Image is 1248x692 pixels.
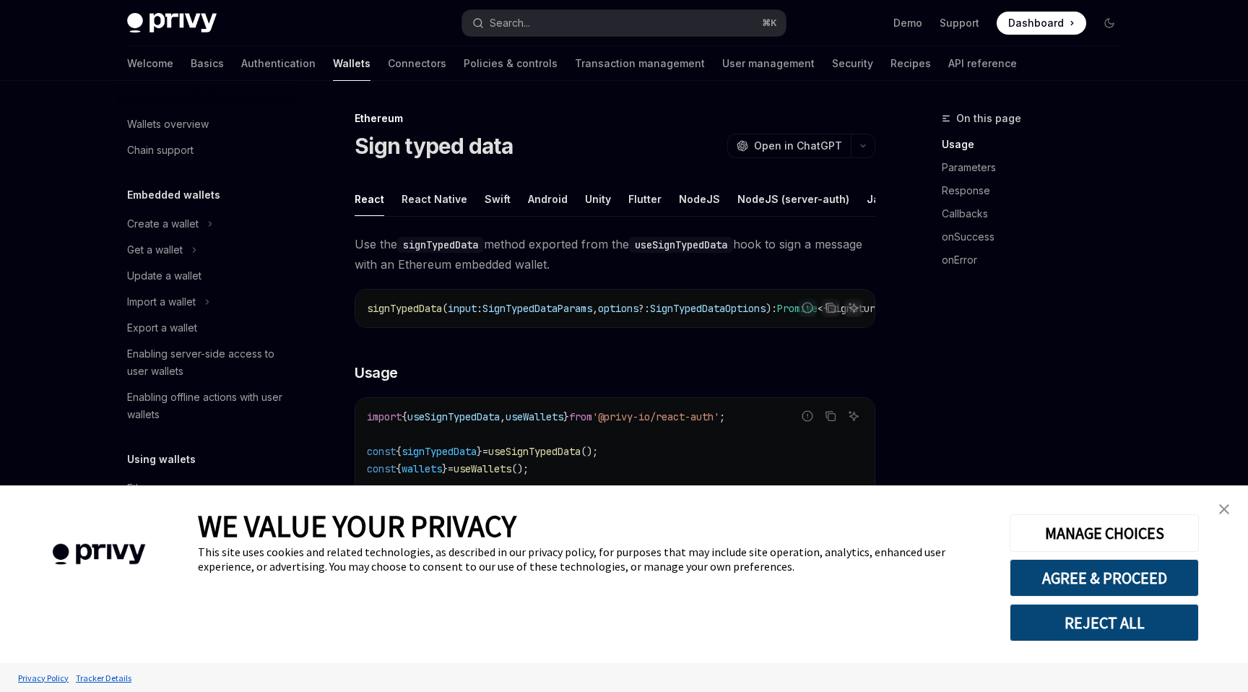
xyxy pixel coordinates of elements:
[569,410,592,423] span: from
[116,237,300,263] button: Toggle Get a wallet section
[948,46,1017,81] a: API reference
[127,241,183,259] div: Get a wallet
[592,410,719,423] span: '@privy-io/react-auth'
[1219,504,1229,514] img: close banner
[367,462,396,475] span: const
[500,410,506,423] span: ,
[127,116,209,133] div: Wallets overview
[821,407,840,425] button: Copy the contents from the code block
[762,17,777,29] span: ⌘ K
[116,475,300,501] button: Toggle Ethereum section
[127,319,197,337] div: Export a wallet
[598,302,638,315] span: options
[396,445,402,458] span: {
[581,445,598,458] span: ();
[464,46,558,81] a: Policies & controls
[798,298,817,317] button: Report incorrect code
[722,46,815,81] a: User management
[127,451,196,468] h5: Using wallets
[563,410,569,423] span: }
[388,46,446,81] a: Connectors
[638,302,650,315] span: ?:
[592,302,598,315] span: ,
[116,137,300,163] a: Chain support
[333,46,370,81] a: Wallets
[127,215,199,233] div: Create a wallet
[116,341,300,384] a: Enabling server-side access to user wallets
[127,46,173,81] a: Welcome
[127,480,172,497] div: Ethereum
[893,16,922,30] a: Demo
[942,202,1132,225] a: Callbacks
[127,13,217,33] img: dark logo
[867,182,892,216] button: Java
[1210,495,1239,524] a: close banner
[942,248,1132,272] a: onError
[575,46,705,81] a: Transaction management
[1010,514,1199,552] button: MANAGE CHOICES
[72,665,135,691] a: Tracker Details
[528,182,568,216] button: Android
[679,182,720,216] button: NodeJS
[942,225,1132,248] a: onSuccess
[511,462,529,475] span: ();
[956,110,1021,127] span: On this page
[940,16,979,30] a: Support
[448,462,454,475] span: =
[355,133,513,159] h1: Sign typed data
[14,665,72,691] a: Privacy Policy
[127,389,292,423] div: Enabling offline actions with user wallets
[832,46,873,81] a: Security
[367,410,402,423] span: import
[1098,12,1121,35] button: Toggle dark mode
[629,237,733,253] code: useSignTypedData
[355,234,875,274] span: Use the method exported from the hook to sign a message with an Ethereum embedded wallet.
[402,462,442,475] span: wallets
[442,302,448,315] span: (
[1010,559,1199,597] button: AGREE & PROCEED
[485,182,511,216] button: Swift
[127,293,196,311] div: Import a wallet
[818,302,823,315] span: <
[754,139,842,153] span: Open in ChatGPT
[397,237,484,253] code: signTypedData
[448,302,477,315] span: input
[191,46,224,81] a: Basics
[585,182,611,216] button: Unity
[890,46,931,81] a: Recipes
[942,156,1132,179] a: Parameters
[1008,16,1064,30] span: Dashboard
[198,507,516,545] span: WE VALUE YOUR PRIVACY
[127,142,194,159] div: Chain support
[719,410,725,423] span: ;
[127,345,292,380] div: Enabling server-side access to user wallets
[116,289,300,315] button: Toggle Import a wallet section
[116,315,300,341] a: Export a wallet
[477,302,482,315] span: :
[1010,604,1199,641] button: REJECT ALL
[396,462,402,475] span: {
[506,410,563,423] span: useWallets
[844,298,863,317] button: Ask AI
[490,14,530,32] div: Search...
[942,179,1132,202] a: Response
[727,134,851,158] button: Open in ChatGPT
[127,186,220,204] h5: Embedded wallets
[628,182,662,216] button: Flutter
[355,363,398,383] span: Usage
[462,10,786,36] button: Open search
[355,111,875,126] div: Ethereum
[482,445,488,458] span: =
[488,445,581,458] span: useSignTypedData
[355,182,384,216] button: React
[650,302,766,315] span: SignTypedDataOptions
[844,407,863,425] button: Ask AI
[116,263,300,289] a: Update a wallet
[116,384,300,428] a: Enabling offline actions with user wallets
[367,445,396,458] span: const
[482,302,592,315] span: SignTypedDataParams
[402,445,477,458] span: signTypedData
[407,410,500,423] span: useSignTypedData
[22,523,176,586] img: company logo
[766,302,777,315] span: ):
